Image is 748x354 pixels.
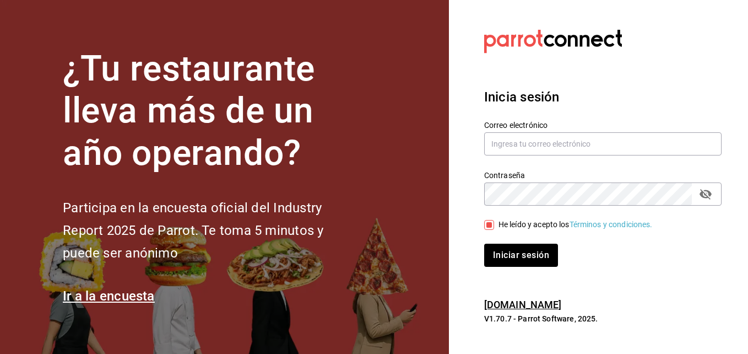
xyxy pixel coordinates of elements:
a: Términos y condiciones. [570,220,653,229]
div: He leído y acepto los [498,219,653,230]
a: Ir a la encuesta [63,288,155,304]
button: passwordField [696,185,715,203]
h1: ¿Tu restaurante lleva más de un año operando? [63,48,360,175]
h2: Participa en la encuesta oficial del Industry Report 2025 de Parrot. Te toma 5 minutos y puede se... [63,197,360,264]
label: Contraseña [484,171,722,179]
input: Ingresa tu correo electrónico [484,132,722,155]
button: Iniciar sesión [484,244,558,267]
p: V1.70.7 - Parrot Software, 2025. [484,313,722,324]
a: [DOMAIN_NAME] [484,299,562,310]
h3: Inicia sesión [484,87,722,107]
label: Correo electrónico [484,121,722,128]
